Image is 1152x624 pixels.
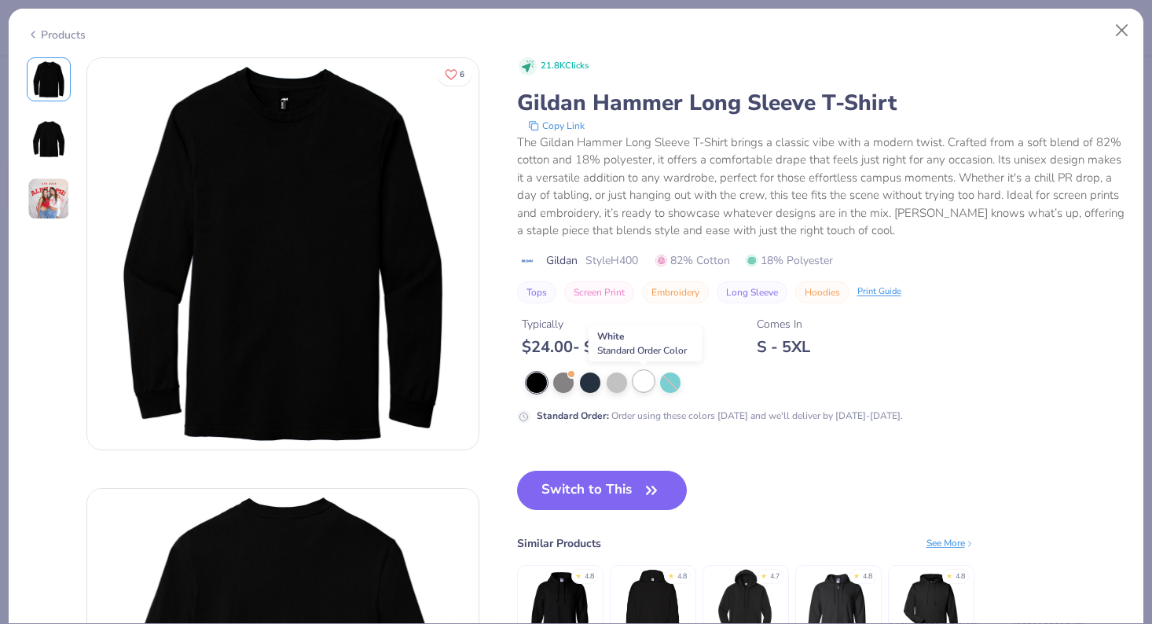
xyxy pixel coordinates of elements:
div: Products [27,27,86,43]
img: Back [30,120,68,158]
button: Tops [517,281,556,303]
button: Like [438,63,471,86]
img: Front [87,58,479,450]
div: $ 24.00 - $ 32.00 [522,337,651,357]
strong: Standard Order : [537,409,609,422]
div: White [589,325,703,362]
div: ★ [761,571,767,578]
div: 4.8 [585,571,594,582]
div: ★ [668,571,674,578]
span: 6 [460,71,464,79]
div: ★ [575,571,582,578]
div: S - 5XL [757,337,810,357]
img: brand logo [517,255,538,267]
span: 21.8K Clicks [541,60,589,73]
div: 4.7 [770,571,780,582]
button: Switch to This [517,471,688,510]
div: Print Guide [857,285,901,299]
button: Screen Print [564,281,634,303]
button: Hoodies [795,281,849,303]
button: Embroidery [642,281,709,303]
button: Long Sleeve [717,281,787,303]
img: User generated content [28,178,70,220]
div: Order using these colors [DATE] and we'll deliver by [DATE]-[DATE]. [537,409,903,423]
span: Style H400 [585,252,638,269]
div: Similar Products [517,535,601,552]
div: Gildan Hammer Long Sleeve T-Shirt [517,88,1126,118]
span: 82% Cotton [655,252,730,269]
div: Comes In [757,316,810,332]
span: Standard Order Color [597,344,687,357]
img: Front [30,61,68,98]
div: Typically [522,316,651,332]
div: ★ [853,571,860,578]
div: 4.8 [956,571,965,582]
span: Gildan [546,252,578,269]
div: See More [926,536,974,550]
div: The Gildan Hammer Long Sleeve T-Shirt brings a classic vibe with a modern twist. Crafted from a s... [517,134,1126,240]
button: Close [1107,16,1137,46]
span: 18% Polyester [746,252,833,269]
button: copy to clipboard [523,118,589,134]
div: 4.8 [677,571,687,582]
div: 4.8 [863,571,872,582]
div: ★ [946,571,952,578]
